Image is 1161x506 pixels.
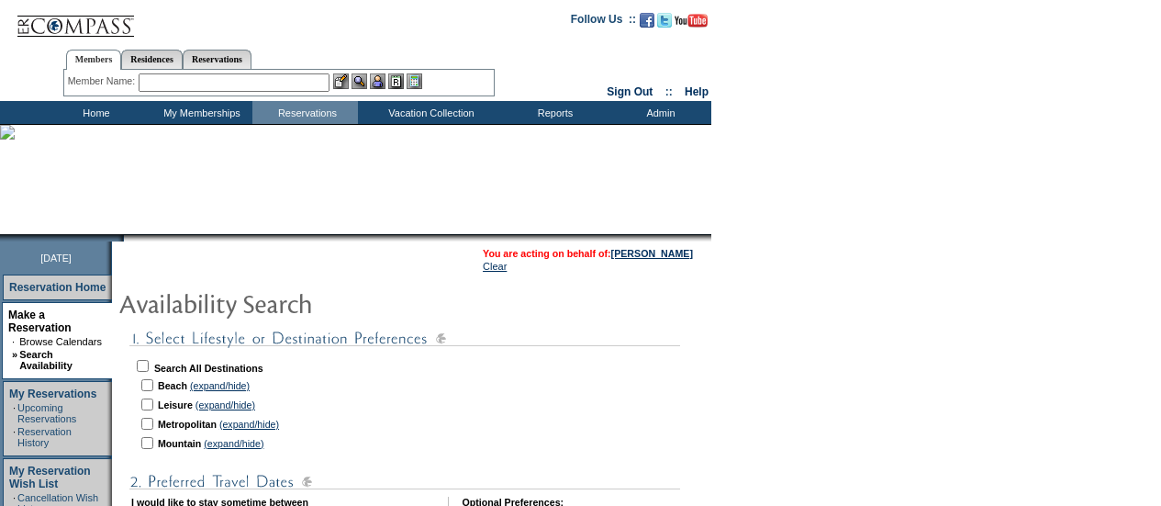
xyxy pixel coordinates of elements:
b: Leisure [158,399,193,410]
td: My Memberships [147,101,252,124]
img: Reservations [388,73,404,89]
span: [DATE] [40,253,72,264]
a: Reservations [183,50,251,69]
img: View [352,73,367,89]
td: Reports [500,101,606,124]
td: Vacation Collection [358,101,500,124]
b: » [12,349,17,360]
img: b_calculator.gif [407,73,422,89]
td: Home [41,101,147,124]
a: (expand/hide) [219,419,279,430]
td: · [12,336,17,347]
a: My Reservations [9,388,96,400]
div: Member Name: [68,73,139,89]
b: Mountain [158,438,201,449]
img: Impersonate [370,73,385,89]
a: (expand/hide) [195,399,255,410]
img: Subscribe to our YouTube Channel [675,14,708,28]
a: Sign Out [607,85,653,98]
span: You are acting on behalf of: [483,248,693,259]
a: [PERSON_NAME] [611,248,693,259]
a: Subscribe to our YouTube Channel [675,18,708,29]
a: Reservation History [17,426,72,448]
a: Clear [483,261,507,272]
b: Metropolitan [158,419,217,430]
b: Search All Destinations [154,363,263,374]
img: Follow us on Twitter [657,13,672,28]
td: Follow Us :: [571,11,636,33]
a: Make a Reservation [8,309,72,334]
a: Reservation Home [9,281,106,294]
a: Help [685,85,709,98]
td: Admin [606,101,711,124]
img: Become our fan on Facebook [640,13,654,28]
span: :: [665,85,673,98]
a: (expand/hide) [190,380,250,391]
a: Follow us on Twitter [657,18,672,29]
a: (expand/hide) [204,438,263,449]
a: Browse Calendars [19,336,102,347]
a: Become our fan on Facebook [640,18,654,29]
a: Members [66,50,122,70]
a: My Reservation Wish List [9,465,91,490]
td: Reservations [252,101,358,124]
b: Beach [158,380,187,391]
a: Upcoming Reservations [17,402,76,424]
td: · [13,426,16,448]
a: Residences [121,50,183,69]
a: Search Availability [19,349,73,371]
img: b_edit.gif [333,73,349,89]
img: blank.gif [124,234,126,242]
img: pgTtlAvailabilitySearch.gif [118,285,486,321]
td: · [13,402,16,424]
img: promoShadowLeftCorner.gif [117,234,124,242]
